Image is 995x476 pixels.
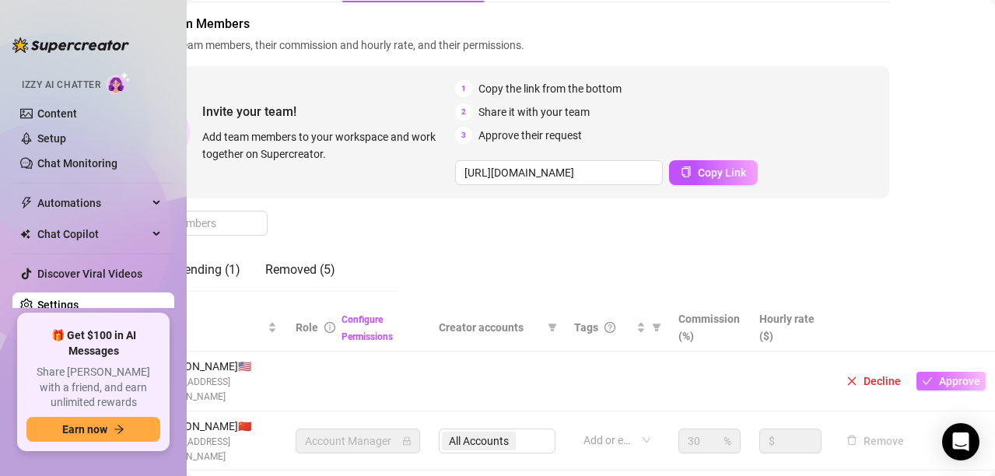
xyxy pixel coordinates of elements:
[649,316,664,339] span: filter
[324,322,335,333] span: info-circle
[652,323,661,332] span: filter
[177,261,240,279] div: Pending (1)
[26,417,160,442] button: Earn nowarrow-right
[545,316,560,339] span: filter
[155,375,277,404] span: [EMAIL_ADDRESS][DOMAIN_NAME]
[840,432,910,450] button: Remove
[112,15,889,33] span: Manage Team Members
[750,304,831,352] th: Hourly rate ($)
[112,304,286,352] th: Name
[112,37,889,54] span: Manage your team members, their commission and hourly rate, and their permissions.
[942,423,979,460] div: Open Intercom Messenger
[681,166,692,177] span: copy
[12,37,129,53] img: logo-BBDzfeDw.svg
[305,429,411,453] span: Account Manager
[922,376,933,387] span: check
[265,261,335,279] div: Removed (5)
[604,322,615,333] span: question-circle
[342,314,393,342] a: Configure Permissions
[478,80,622,97] span: Copy the link from the bottom
[202,128,449,163] span: Add team members to your workspace and work together on Supercreator.
[669,160,758,185] button: Copy Link
[548,323,557,332] span: filter
[107,72,131,94] img: AI Chatter
[864,375,901,387] span: Decline
[114,424,124,435] span: arrow-right
[478,103,590,121] span: Share it with your team
[574,319,598,336] span: Tags
[455,80,472,97] span: 1
[916,372,986,390] button: Approve
[455,127,472,144] span: 3
[155,418,277,435] span: [PERSON_NAME] 🇨🇳
[37,191,148,215] span: Automations
[37,268,142,280] a: Discover Viral Videos
[26,328,160,359] span: 🎁 Get $100 in AI Messages
[135,215,246,232] input: Search members
[155,358,277,375] span: [PERSON_NAME] 🇺🇸
[26,365,160,411] span: Share [PERSON_NAME] with a friend, and earn unlimited rewards
[846,376,857,387] span: close
[402,436,412,446] span: lock
[37,299,79,311] a: Settings
[939,375,980,387] span: Approve
[121,319,265,336] span: Name
[439,319,541,336] span: Creator accounts
[455,103,472,121] span: 2
[478,127,582,144] span: Approve their request
[37,222,148,247] span: Chat Copilot
[37,132,66,145] a: Setup
[698,166,746,179] span: Copy Link
[37,107,77,120] a: Content
[20,197,33,209] span: thunderbolt
[202,102,455,121] span: Invite your team!
[37,157,117,170] a: Chat Monitoring
[20,229,30,240] img: Chat Copilot
[62,423,107,436] span: Earn now
[840,372,907,390] button: Decline
[669,304,750,352] th: Commission (%)
[296,321,318,334] span: Role
[22,78,100,93] span: Izzy AI Chatter
[155,435,277,464] span: [EMAIL_ADDRESS][DOMAIN_NAME]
